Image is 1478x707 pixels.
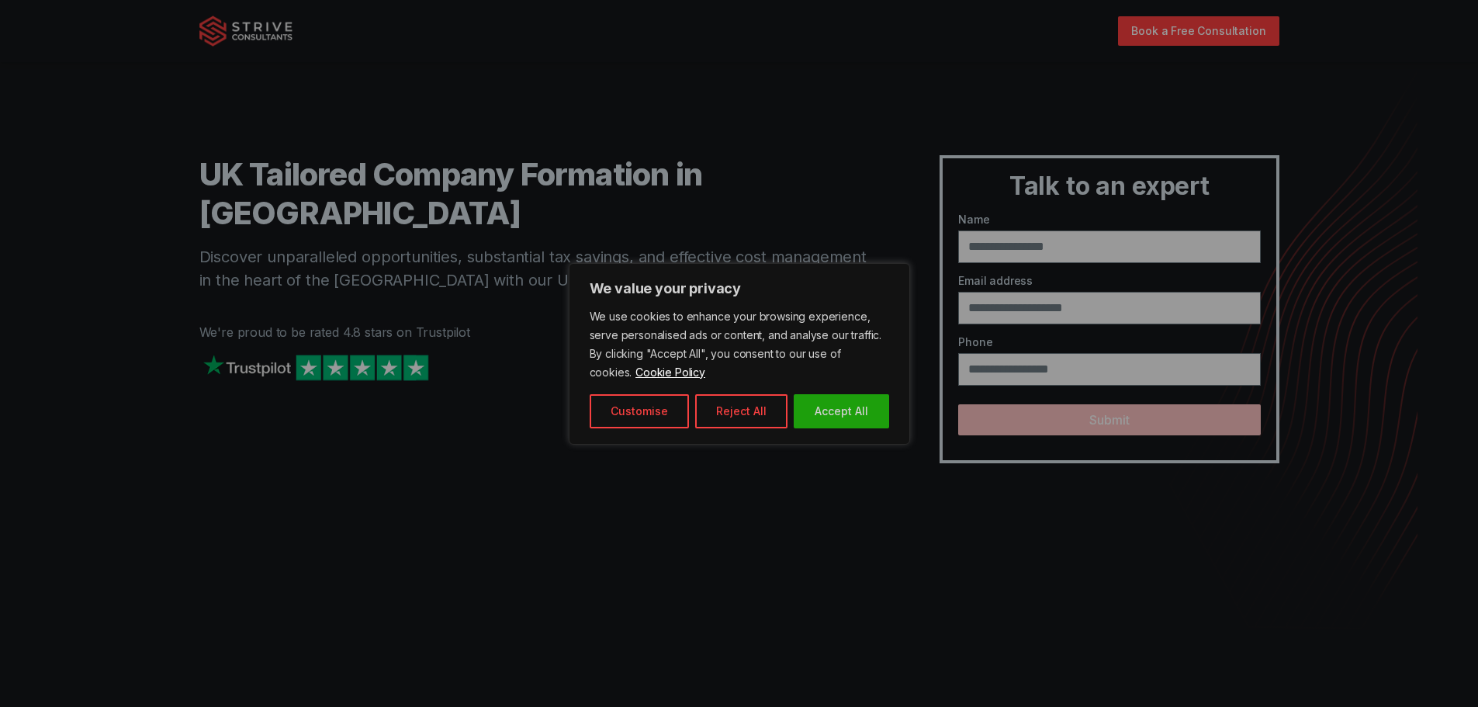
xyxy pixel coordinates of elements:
[590,307,889,382] p: We use cookies to enhance your browsing experience, serve personalised ads or content, and analys...
[590,279,889,298] p: We value your privacy
[695,394,787,428] button: Reject All
[794,394,889,428] button: Accept All
[635,365,706,379] a: Cookie Policy
[569,263,910,445] div: We value your privacy
[590,394,689,428] button: Customise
